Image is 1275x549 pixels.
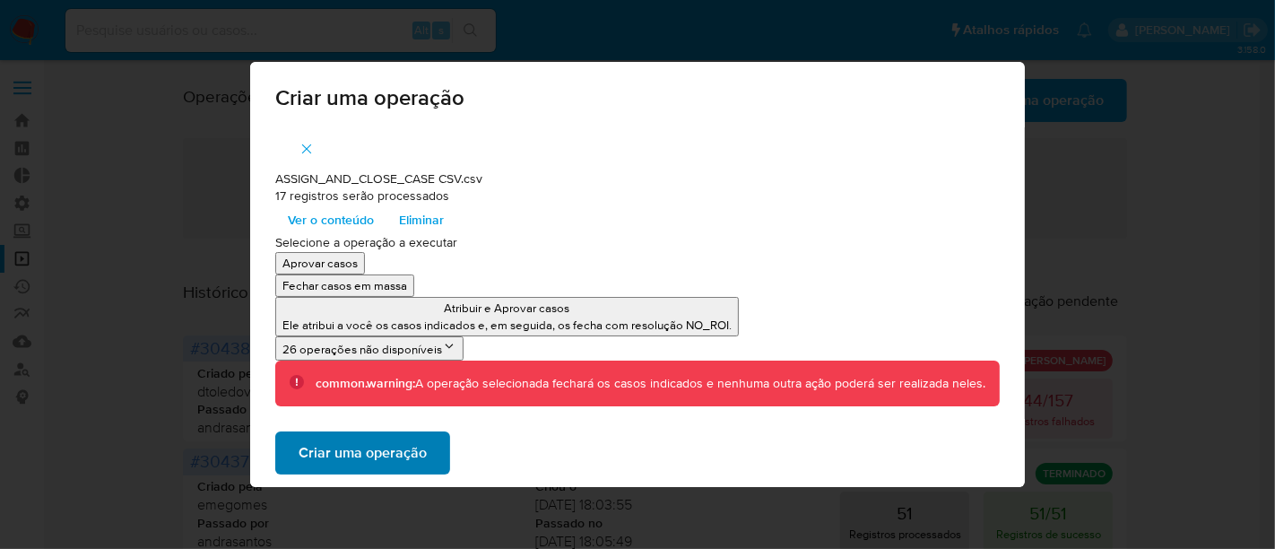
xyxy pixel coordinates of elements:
b: common.warning: [316,374,415,392]
button: Fechar casos em massa [275,274,414,297]
p: Aprovar casos [282,255,358,272]
span: Ver o conteúdo [288,207,374,232]
button: Aprovar casos [275,252,365,274]
button: Atribuir e Aprovar casosEle atribui a você os casos indicados e, em seguida, os fecha com resoluç... [275,297,739,336]
span: Criar uma operação [299,433,427,473]
button: 26 operações não disponíveis [275,336,464,361]
p: Fechar casos em massa [282,277,407,294]
p: Selecione a operação a executar [275,234,1001,252]
p: 17 registros serão processados [275,187,1001,205]
span: Criar uma operação [275,87,1001,109]
button: Ver o conteúdo [275,205,386,234]
p: Atribuir e Aprovar casos [282,300,732,317]
button: Criar uma operação [275,431,450,475]
p: ASSIGN_AND_CLOSE_CASE CSV.csv [275,170,1001,188]
button: Eliminar [386,205,456,234]
span: Eliminar [399,207,444,232]
p: Ele atribui a você os casos indicados e, em seguida, os fecha com resolução NO_ROI. [282,317,732,334]
div: A operação selecionada fechará os casos indicados e nenhuma outra ação poderá ser realizada neles. [316,375,985,393]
